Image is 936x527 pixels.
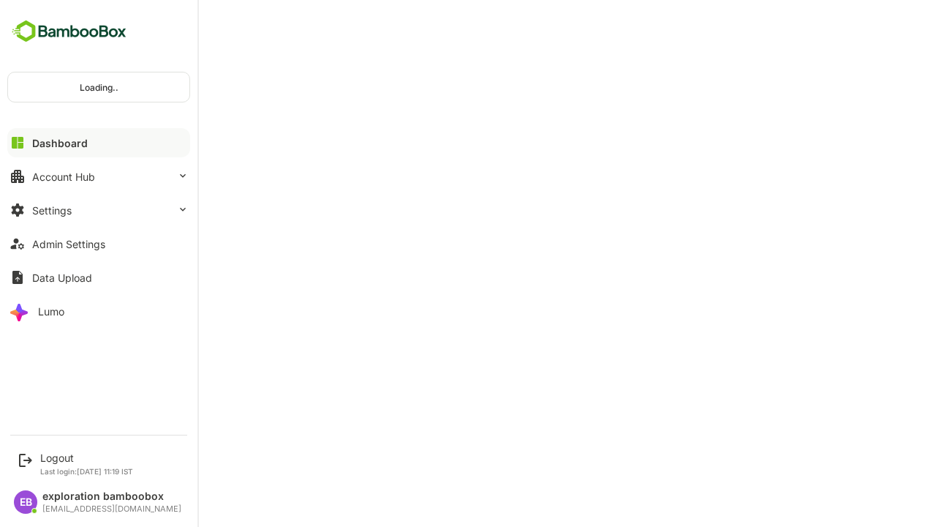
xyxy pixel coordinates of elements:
[32,238,105,250] div: Admin Settings
[7,18,131,45] img: BambooboxFullLogoMark.5f36c76dfaba33ec1ec1367b70bb1252.svg
[42,504,181,514] div: [EMAIL_ADDRESS][DOMAIN_NAME]
[7,195,190,225] button: Settings
[32,137,88,149] div: Dashboard
[7,128,190,157] button: Dashboard
[38,305,64,318] div: Lumo
[7,162,190,191] button: Account Hub
[32,204,72,217] div: Settings
[7,296,190,326] button: Lumo
[42,490,181,503] div: exploration bamboobox
[14,490,37,514] div: EB
[8,72,189,102] div: Loading..
[7,263,190,292] button: Data Upload
[40,452,133,464] div: Logout
[40,467,133,476] p: Last login: [DATE] 11:19 IST
[32,171,95,183] div: Account Hub
[32,272,92,284] div: Data Upload
[7,229,190,258] button: Admin Settings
